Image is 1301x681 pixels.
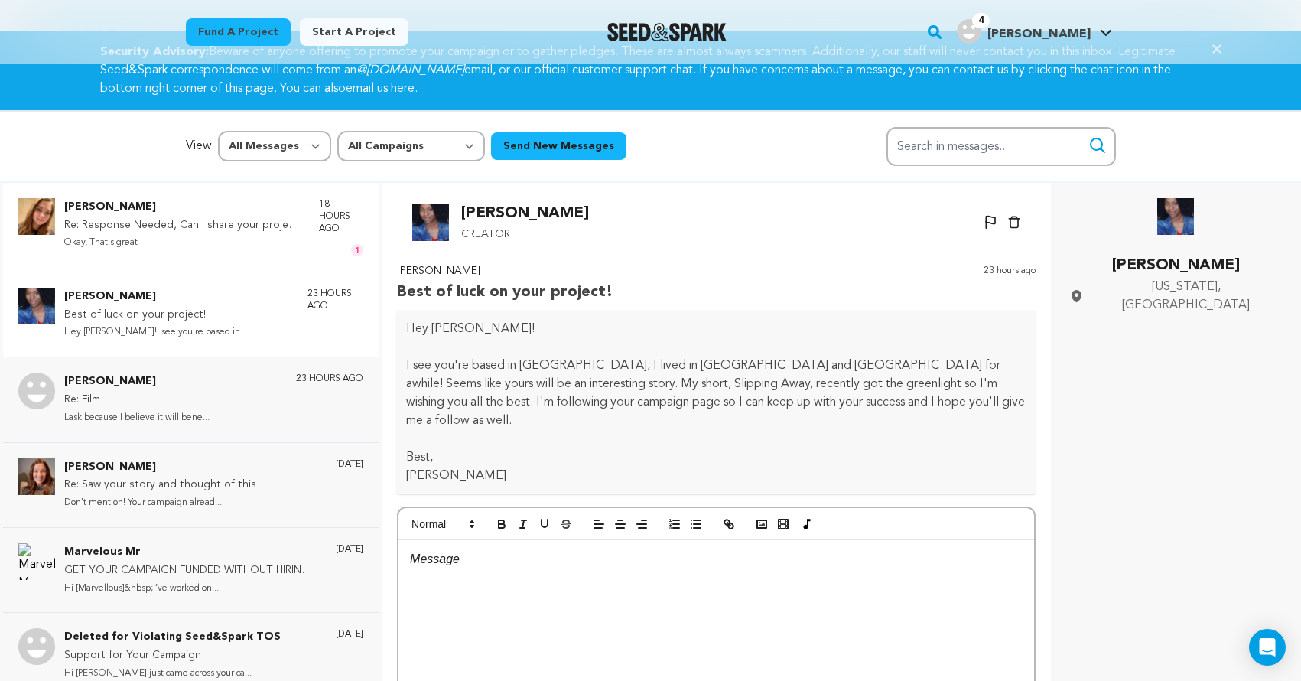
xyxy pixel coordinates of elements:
span: [PERSON_NAME] [987,28,1091,41]
p: Re: Response Needed, Can I share your project with my friend and family!!! [64,217,304,235]
div: Open Intercom Messenger [1249,629,1286,666]
p: Best of luck on your project! [397,280,613,305]
p: 18 hours ago [319,198,363,235]
p: [PERSON_NAME] [64,458,256,477]
span: [US_STATE], [GEOGRAPHIC_DATA] [1090,278,1283,314]
a: Robert T.'s Profile [954,16,1115,44]
p: Lask because I believe it will bene... [64,409,210,427]
p: Deleted for Violating Seed&Spark TOS [64,628,281,647]
img: Marvelous Mr Photo [18,543,55,580]
p: [DATE] [336,628,363,640]
p: [PERSON_NAME] [64,288,292,306]
p: [DATE] [336,458,363,471]
p: [DATE] [336,543,363,556]
img: Samuel Eric Photo [18,373,55,409]
div: Beware of anyone offering to promote your campaign or to gather pledges. These are almost always ... [82,43,1220,98]
img: Deleted for Violating Seed&Spark TOS Photo [18,628,55,665]
p: I see you're based in [GEOGRAPHIC_DATA], I lived in [GEOGRAPHIC_DATA] and [GEOGRAPHIC_DATA] for a... [406,357,1026,430]
span: Robert T.'s Profile [954,16,1115,48]
p: [PERSON_NAME] [461,201,589,226]
p: Re: Film [64,391,210,409]
p: View [186,137,212,155]
em: @[DOMAIN_NAME] [356,64,464,77]
img: Seed&Spark Logo Dark Mode [607,23,727,41]
p: Hey [PERSON_NAME]! [406,320,1026,338]
p: Marvelous Mr [64,543,320,562]
input: Search in messages... [886,127,1116,166]
p: Best of luck on your project! [64,306,292,324]
span: 1 [351,244,363,256]
img: Sonya Leslie Photo [412,204,449,241]
p: [PERSON_NAME] [64,198,304,217]
a: email us here [346,83,415,95]
img: user.png [957,19,981,44]
a: Seed&Spark Homepage [607,23,727,41]
p: Creator [461,226,589,244]
img: Emma Martinez Photo [18,198,55,235]
p: [PERSON_NAME] [64,373,210,391]
span: 4 [972,13,990,28]
p: Hey [PERSON_NAME]!I see you're based in [GEOGRAPHIC_DATA]... [64,324,292,341]
img: Sonya Leslie Photo [18,288,55,324]
p: 23 hours ago [307,288,363,312]
p: 23 hours ago [984,262,1036,305]
a: Start a project [300,18,408,46]
div: Robert T.'s Profile [957,19,1091,44]
p: [PERSON_NAME] [1069,253,1283,278]
p: Don't mention! Your campaign alread... [64,494,256,512]
p: Best, [406,448,1026,467]
button: Send New Messages [491,132,626,160]
p: Hi [Marvellous]&nbsp;I’ve worked on... [64,580,320,598]
img: Sonya Leslie Photo [1157,198,1194,235]
p: 23 hours ago [296,373,363,385]
p: Support for Your Campaign [64,647,281,665]
p: Re: Saw your story and thought of this [64,476,256,494]
a: Fund a project [186,18,291,46]
p: GET YOUR CAMPAIGN FUNDED WITHOUT HIRING EXPERT [64,562,320,580]
p: [PERSON_NAME] [406,467,1026,485]
img: Emily Johnson Photo [18,458,55,495]
p: Okay, That's great [64,234,304,252]
p: [PERSON_NAME] [397,262,613,281]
